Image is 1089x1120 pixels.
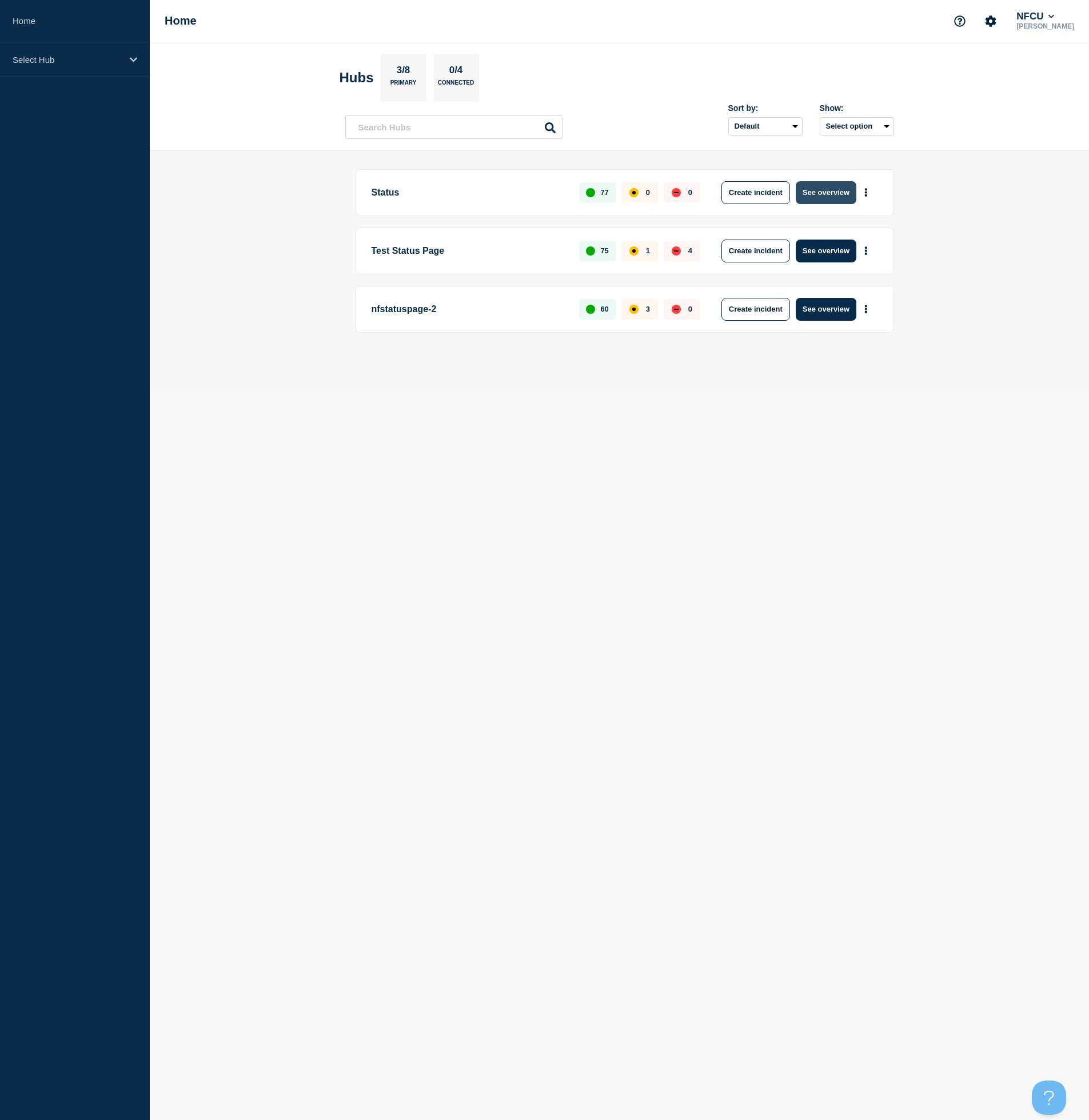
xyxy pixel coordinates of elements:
[629,305,639,314] div: affected
[390,79,417,91] p: Primary
[728,117,803,135] select: Sort by
[859,298,873,320] button: More actions
[796,298,856,321] button: See overview
[392,65,414,79] p: 3/8
[728,103,803,113] div: Sort by:
[13,55,122,65] p: Select Hub
[796,240,856,262] button: See overview
[646,246,650,255] p: 1
[165,14,197,27] h1: Home
[672,188,681,197] div: down
[688,305,692,313] p: 0
[586,188,595,197] div: up
[1032,1081,1066,1115] iframe: Help Scout Beacon - Open
[948,9,972,33] button: Support
[629,246,639,256] div: affected
[600,188,608,197] p: 77
[445,65,467,79] p: 0/4
[646,305,650,313] p: 3
[586,246,595,256] div: up
[688,188,692,197] p: 0
[438,79,474,91] p: Connected
[372,240,567,262] p: Test Status Page
[859,240,873,261] button: More actions
[721,298,790,321] button: Create incident
[721,240,790,262] button: Create incident
[796,181,856,204] button: See overview
[820,103,894,113] div: Show:
[600,305,608,313] p: 60
[721,181,790,204] button: Create incident
[688,246,692,255] p: 4
[672,246,681,256] div: down
[340,70,374,86] h2: Hubs
[672,305,681,314] div: down
[600,246,608,255] p: 75
[979,9,1003,33] button: Account settings
[820,117,894,135] button: Select option
[345,115,563,139] input: Search Hubs
[372,181,567,204] p: Status
[586,305,595,314] div: up
[859,182,873,203] button: More actions
[372,298,567,321] p: nfstatuspage-2
[1014,11,1056,22] button: NFCU
[1014,22,1076,30] p: [PERSON_NAME]
[646,188,650,197] p: 0
[629,188,639,197] div: affected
